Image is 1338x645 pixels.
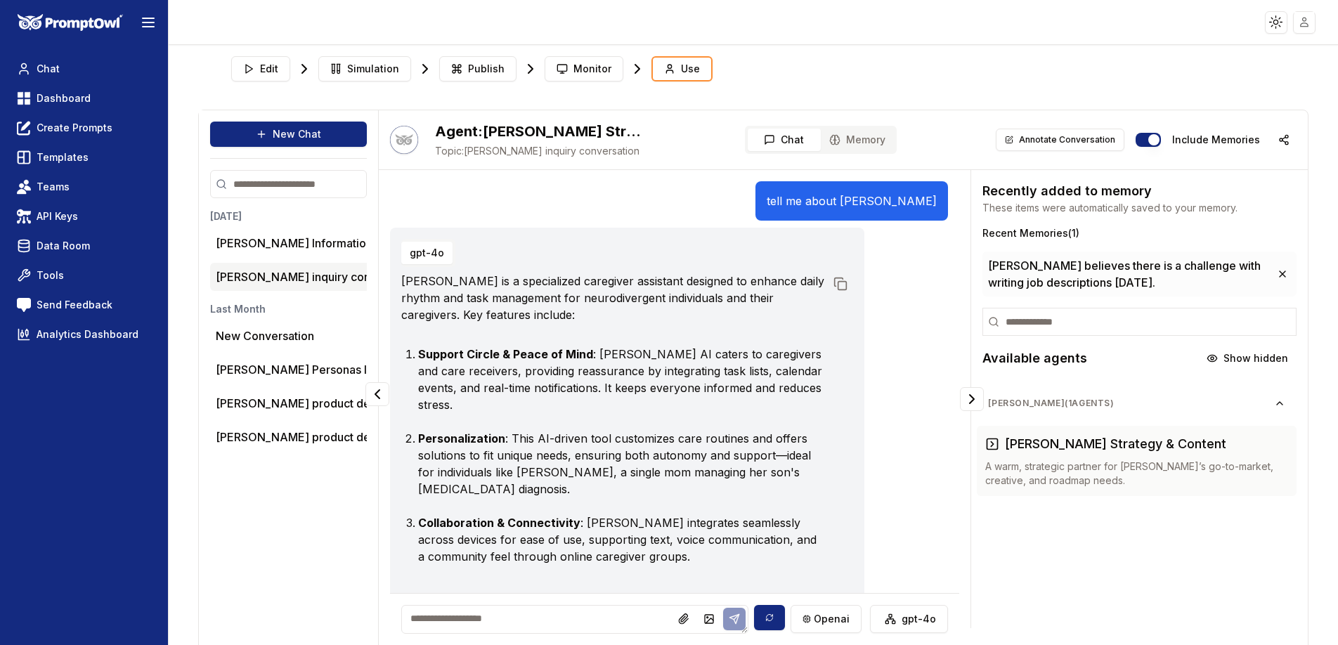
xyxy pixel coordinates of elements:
[37,91,91,105] span: Dashboard
[846,133,885,147] span: Memory
[418,514,826,565] p: : [PERSON_NAME] integrates seamlessly across devices for ease of use, supporting text, voice comm...
[37,209,78,223] span: API Keys
[960,387,984,411] button: Collapse panel
[988,398,1274,409] span: [PERSON_NAME] ( 1 agents)
[390,126,418,154] img: Bot
[681,62,700,76] span: Use
[260,62,278,76] span: Edit
[1294,12,1315,32] img: placeholder-user.jpg
[651,56,713,82] button: Use
[791,606,862,634] button: openai
[216,429,384,445] button: [PERSON_NAME] product des...
[11,263,157,288] a: Tools
[401,242,453,264] button: gpt-4o
[435,122,646,141] h2: Lissa Strategy & Content
[982,226,1297,240] h3: Recent Memories ( 1 )
[18,14,123,32] img: PromptOwl
[390,126,418,154] button: Talk with Hootie
[11,145,157,170] a: Templates
[11,292,157,318] a: Send Feedback
[37,180,70,194] span: Teams
[1136,133,1161,147] button: Include memories in the messages below
[347,62,399,76] span: Simulation
[11,322,157,347] a: Analytics Dashboard
[216,327,314,344] p: New Conversation
[1005,434,1226,454] h3: [PERSON_NAME] Strategy & Content
[982,348,1087,368] h2: Available agents
[11,86,157,111] a: Dashboard
[11,56,157,82] a: Chat
[902,613,936,627] span: gpt-4o
[870,606,948,634] button: gpt-4o
[216,395,384,412] button: [PERSON_NAME] product des...
[418,347,593,361] strong: Support Circle & Peace of Mind
[11,115,157,141] a: Create Prompts
[418,346,826,413] p: : [PERSON_NAME] AI caters to caregivers and care receivers, providing reassurance by integrating ...
[210,302,407,316] h3: Last Month
[985,460,1288,488] p: A warm, strategic partner for [PERSON_NAME]’s go-to-market, creative, and roadmap needs.
[37,121,112,135] span: Create Prompts
[754,606,785,631] button: Sync model selection with the edit page
[37,62,60,76] span: Chat
[216,235,381,252] button: [PERSON_NAME] Information...
[988,257,1274,291] span: [PERSON_NAME] believes there is a challenge with writing job descriptions [DATE].
[418,516,580,530] strong: Collaboration & Connectivity
[11,233,157,259] a: Data Room
[767,193,937,209] p: tell me about [PERSON_NAME]
[11,174,157,200] a: Teams
[37,239,90,253] span: Data Room
[418,430,826,497] p: : This AI-driven tool customizes care routines and offers solutions to fit unique needs, ensuring...
[318,56,411,82] button: Simulation
[781,133,804,147] span: Chat
[982,181,1297,201] h2: Recently added to memory
[17,298,31,312] img: feedback
[216,361,382,378] button: [PERSON_NAME] Personas In...
[210,209,407,223] h3: [DATE]
[231,56,290,82] button: Edit
[210,122,367,147] button: New Chat
[814,613,850,627] span: openai
[1223,351,1288,365] span: Show hidden
[435,144,646,158] span: Lissa inquiry conversation
[1172,135,1260,145] label: Include memories in the messages below
[365,382,389,406] button: Collapse panel
[996,129,1124,151] button: Annotate Conversation
[37,150,89,164] span: Templates
[216,268,379,285] button: [PERSON_NAME] inquiry con...
[982,201,1297,215] p: These items were automatically saved to your memory.
[418,431,505,445] strong: Personalization
[545,56,623,82] button: Monitor
[37,268,64,282] span: Tools
[573,62,611,76] span: Monitor
[468,62,505,76] span: Publish
[37,298,112,312] span: Send Feedback
[1198,347,1297,370] button: Show hidden
[977,392,1297,415] button: [PERSON_NAME](1agents)
[439,56,517,82] button: Publish
[401,273,826,323] p: [PERSON_NAME] is a specialized caregiver assistant designed to enhance daily rhythm and task mana...
[11,204,157,229] a: API Keys
[37,327,138,341] span: Analytics Dashboard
